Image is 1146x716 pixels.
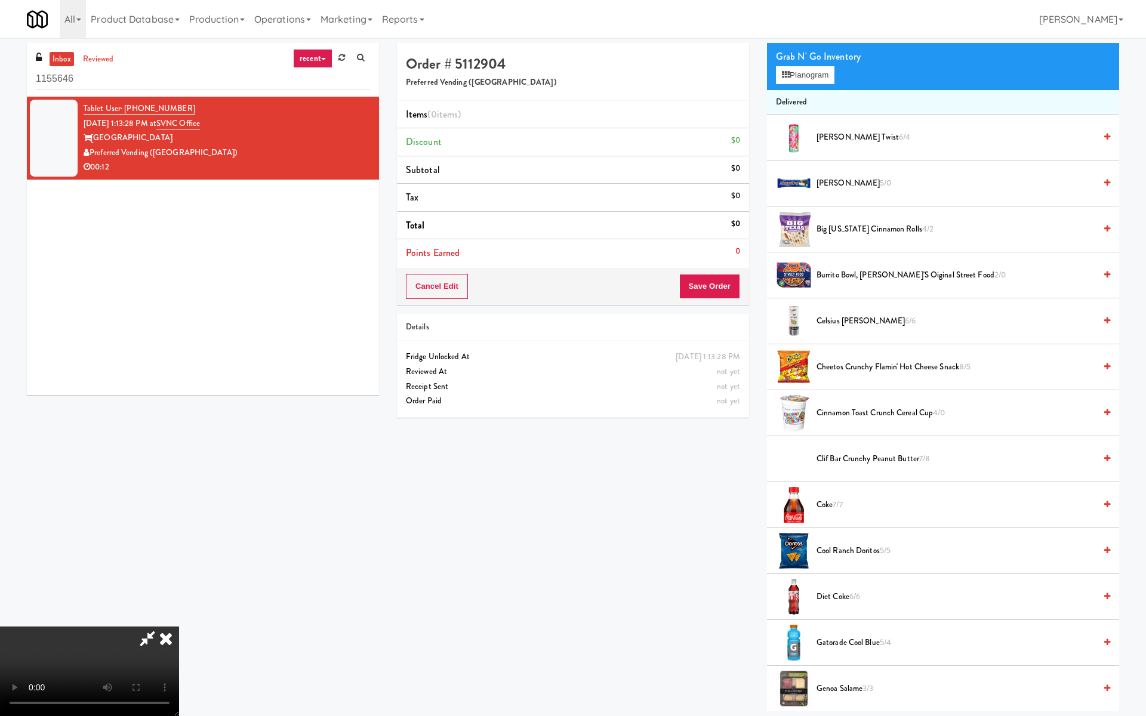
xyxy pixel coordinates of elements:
div: Genoa Salame3/3 [812,681,1110,696]
button: Cancel Edit [406,274,468,299]
div: Fridge Unlocked At [406,350,740,365]
span: Items [406,107,461,121]
span: Gatorade Cool Blue [817,635,1095,650]
div: Reviewed At [406,365,740,379]
div: Preferred Vending ([GEOGRAPHIC_DATA]) [84,146,370,161]
span: Celsius [PERSON_NAME] [817,314,1095,329]
span: Total [406,218,425,232]
div: Coke7/7 [812,498,1110,513]
span: Clif Bar Crunchy Peanut Butter [817,452,1095,467]
div: $0 [731,133,740,148]
div: Cheetos Crunchy Flamin' Hot Cheese Snack8/5 [812,360,1110,375]
button: Save Order [679,274,740,299]
button: Planogram [776,66,834,84]
div: [DATE] 1:13:28 PM [676,350,740,365]
span: 8/5 [959,361,971,372]
span: Cinnamon Toast Crunch Cereal Cup [817,406,1095,421]
input: Search vision orders [36,68,370,90]
span: [PERSON_NAME] Twist [817,130,1095,145]
span: 6/6 [849,591,860,602]
a: inbox [50,52,74,67]
div: Order Paid [406,394,740,409]
div: $0 [731,189,740,203]
span: [PERSON_NAME] [817,176,1095,191]
div: [GEOGRAPHIC_DATA] [84,131,370,146]
h5: Preferred Vending ([GEOGRAPHIC_DATA]) [406,78,740,87]
span: [DATE] 1:13:28 PM at [84,118,156,129]
div: Big [US_STATE] Cinnamon Rolls4/2 [812,222,1110,237]
div: Gatorade Cool Blue5/4 [812,635,1110,650]
span: Burrito Bowl, [PERSON_NAME]'s Oiginal Street Food [817,268,1095,283]
div: $0 [731,161,740,176]
div: Cool Ranch Doritos5/5 [812,544,1110,558]
span: Cool Ranch Doritos [817,544,1095,558]
span: Diet Coke [817,590,1095,604]
div: Receipt Sent [406,379,740,394]
span: 7/7 [833,499,842,510]
span: Coke [817,498,1095,513]
span: 5/4 [880,637,891,648]
div: Burrito Bowl, [PERSON_NAME]'s Oiginal Street Food2/0 [812,268,1110,283]
div: $0 [731,217,740,232]
span: not yet [717,366,740,377]
span: not yet [717,395,740,406]
a: reviewed [80,52,117,67]
span: 2/0 [994,269,1006,280]
a: Tablet User· [PHONE_NUMBER] [84,103,195,115]
div: Grab N' Go Inventory [776,48,1110,66]
span: 4/0 [933,407,945,418]
li: Delivered [767,90,1119,115]
ng-pluralize: items [437,107,458,121]
span: 7/8 [919,453,930,464]
div: [PERSON_NAME]5/0 [812,176,1110,191]
span: 4/2 [922,223,934,234]
span: not yet [717,381,740,392]
span: · [PHONE_NUMBER] [121,103,195,114]
img: Micromart [27,9,48,30]
span: 6/4 [899,131,910,143]
div: Celsius [PERSON_NAME]6/6 [812,314,1110,329]
a: SVNC Office [156,118,200,129]
span: Cheetos Crunchy Flamin' Hot Cheese Snack [817,360,1095,375]
span: 5/0 [880,177,891,189]
div: 00:12 [84,160,370,175]
div: Clif Bar Crunchy Peanut Butter7/8 [812,452,1110,467]
div: Details [406,320,740,335]
div: Cinnamon Toast Crunch Cereal Cup4/0 [812,406,1110,421]
span: 3/3 [862,683,873,694]
span: (0 ) [427,107,461,121]
span: Tax [406,190,418,204]
div: Diet Coke6/6 [812,590,1110,604]
span: Genoa Salame [817,681,1095,696]
span: Discount [406,135,442,149]
a: recent [293,49,332,68]
li: Tablet User· [PHONE_NUMBER][DATE] 1:13:28 PM atSVNC Office[GEOGRAPHIC_DATA]Preferred Vending ([GE... [27,97,379,180]
span: Subtotal [406,163,440,177]
div: [PERSON_NAME] Twist6/4 [812,130,1110,145]
h4: Order # 5112904 [406,56,740,72]
span: Points Earned [406,246,460,260]
div: 0 [735,244,740,259]
span: Big [US_STATE] Cinnamon Rolls [817,222,1095,237]
span: 5/5 [880,545,891,556]
span: 6/6 [905,315,916,326]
